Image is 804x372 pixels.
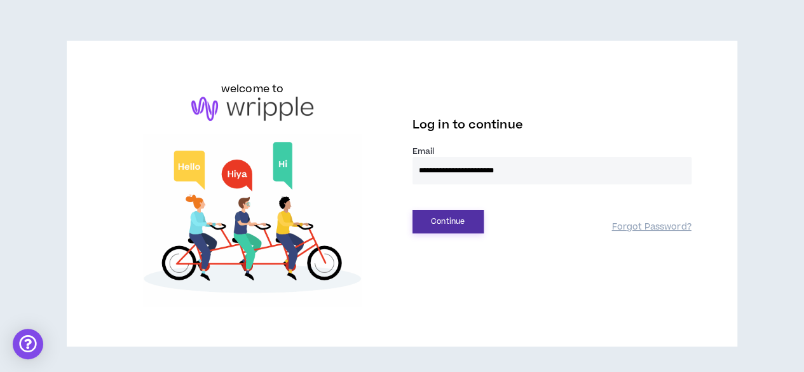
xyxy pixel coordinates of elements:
img: logo-brand.png [191,97,313,121]
label: Email [412,146,692,157]
a: Forgot Password? [611,221,691,233]
div: Open Intercom Messenger [13,329,43,359]
img: Welcome to Wripple [112,134,392,307]
button: Continue [412,210,484,233]
span: Log in to continue [412,117,523,133]
h6: welcome to [221,81,284,97]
